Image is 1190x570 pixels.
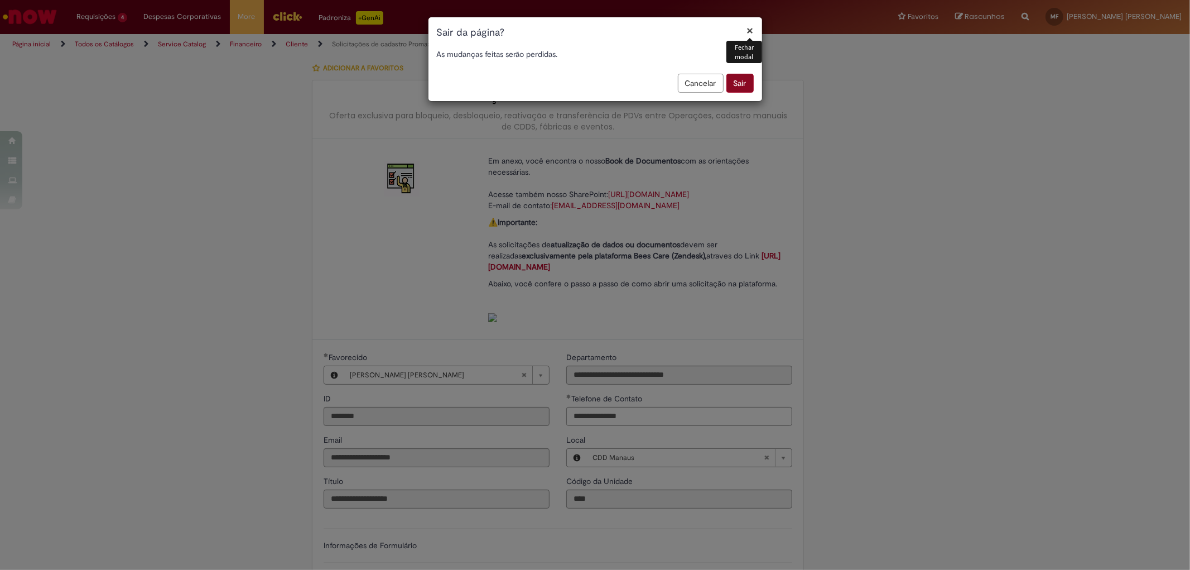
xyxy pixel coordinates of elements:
button: Fechar modal [747,25,754,36]
h1: Sair da página? [437,26,754,40]
div: Fechar modal [726,41,762,63]
button: Sair [726,74,754,93]
button: Cancelar [678,74,724,93]
p: As mudanças feitas serão perdidas. [437,49,754,60]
